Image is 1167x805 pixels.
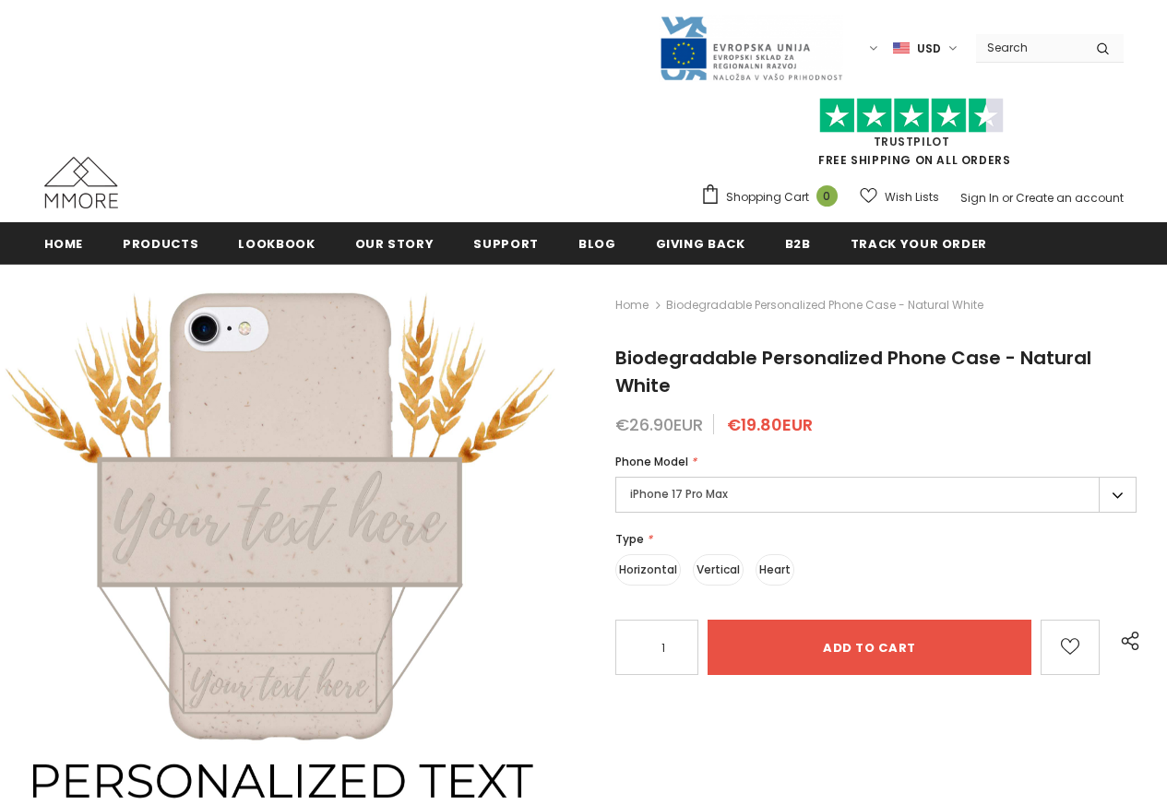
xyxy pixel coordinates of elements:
span: Blog [578,235,616,253]
span: B2B [785,235,811,253]
span: FREE SHIPPING ON ALL ORDERS [700,106,1124,168]
label: Horizontal [615,554,681,586]
label: Heart [756,554,794,586]
a: Blog [578,222,616,264]
a: Shopping Cart 0 [700,183,847,211]
a: Our Story [355,222,435,264]
a: Giving back [656,222,745,264]
a: B2B [785,222,811,264]
label: iPhone 17 Pro Max [615,477,1137,513]
a: Home [44,222,84,264]
img: MMORE Cases [44,157,118,208]
span: Giving back [656,235,745,253]
span: Products [123,235,198,253]
span: €19.80EUR [727,413,813,436]
span: USD [917,40,941,58]
span: Biodegradable Personalized Phone Case - Natural White [666,294,983,316]
span: or [1002,190,1013,206]
span: €26.90EUR [615,413,703,436]
span: Biodegradable Personalized Phone Case - Natural White [615,345,1091,398]
a: Trustpilot [874,134,950,149]
input: Search Site [976,34,1082,61]
span: Lookbook [238,235,315,253]
span: Track your order [851,235,987,253]
label: Vertical [693,554,744,586]
img: Javni Razpis [659,15,843,82]
span: Shopping Cart [726,188,809,207]
a: Products [123,222,198,264]
a: Wish Lists [860,181,939,213]
span: Wish Lists [885,188,939,207]
span: Home [44,235,84,253]
span: Phone Model [615,454,688,469]
a: Sign In [960,190,999,206]
img: Trust Pilot Stars [819,98,1004,134]
span: Type [615,531,644,547]
img: USD [893,41,910,56]
a: Track your order [851,222,987,264]
a: Home [615,294,649,316]
a: Create an account [1016,190,1124,206]
input: Add to cart [708,620,1031,675]
span: Our Story [355,235,435,253]
a: Javni Razpis [659,40,843,55]
span: 0 [816,185,838,207]
span: support [473,235,539,253]
a: support [473,222,539,264]
a: Lookbook [238,222,315,264]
